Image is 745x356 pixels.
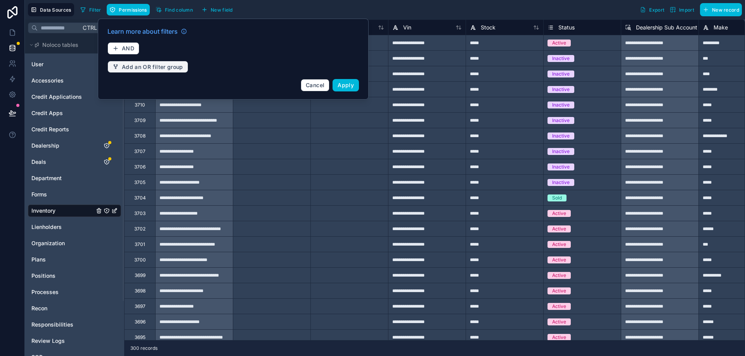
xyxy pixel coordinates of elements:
[31,337,65,345] span: Review Logs
[552,241,566,248] div: Active
[552,132,570,139] div: Inactive
[31,191,94,198] a: Forms
[637,3,667,16] button: Export
[134,210,146,217] div: 3703
[31,60,94,68] a: User
[552,101,570,108] div: Inactive
[134,148,146,155] div: 3707
[28,286,121,298] div: Processes
[552,148,570,155] div: Inactive
[31,321,94,328] a: Responsibilities
[89,7,101,13] span: Filter
[28,205,121,217] div: Inventory
[28,237,121,249] div: Organization
[31,207,55,215] span: Inventory
[153,4,196,15] button: Find column
[135,102,145,108] div: 3710
[31,272,94,280] a: Positions
[130,345,158,351] span: 300 records
[28,74,121,87] div: Accessories
[107,27,178,36] span: Learn more about filters
[552,287,566,294] div: Active
[552,256,566,263] div: Active
[552,55,570,62] div: Inactive
[31,207,94,215] a: Inventory
[697,3,742,16] a: New record
[122,64,183,71] span: Add an OR filter group
[31,60,43,68] span: User
[165,7,193,13] span: Find column
[31,93,82,101] span: Credit Applications
[552,179,570,186] div: Inactive
[28,3,74,16] button: Data Sources
[122,45,134,52] span: AND
[552,163,570,170] div: Inactive
[558,24,575,31] span: Status
[301,79,329,91] button: Cancel
[28,302,121,315] div: Recon
[134,133,146,139] div: 3708
[28,156,121,168] div: Deals
[552,303,566,310] div: Active
[31,223,62,231] span: Lienholders
[28,188,121,201] div: Forms
[77,4,104,15] button: Filter
[107,61,188,73] button: Add an OR filter group
[28,221,121,233] div: Lienholders
[199,4,236,15] button: New field
[28,123,121,136] div: Credit Reports
[31,288,59,296] span: Processes
[31,158,46,166] span: Deals
[135,272,146,279] div: 3699
[134,195,146,201] div: 3704
[134,164,146,170] div: 3706
[679,7,694,13] span: Import
[481,24,496,31] span: Stock
[28,40,116,50] button: Noloco tables
[333,79,359,91] button: Apply
[552,86,570,93] div: Inactive
[552,71,570,77] div: Inactive
[552,194,562,201] div: Sold
[31,337,94,345] a: Review Logs
[338,82,354,88] span: Apply
[31,239,94,247] a: Organization
[552,334,566,341] div: Active
[135,319,146,325] div: 3696
[31,174,62,182] span: Department
[403,24,411,31] span: Vin
[636,24,704,31] span: Dealership Sub Account ID
[31,239,65,247] span: Organization
[31,142,94,150] a: Dealership
[31,142,59,150] span: Dealership
[31,272,55,280] span: Positions
[31,256,94,263] a: Plans
[31,158,94,166] a: Deals
[31,93,94,101] a: Credit Applications
[134,257,146,263] div: 3700
[552,318,566,325] div: Active
[31,304,94,312] a: Recon
[134,226,146,232] div: 3702
[552,225,566,232] div: Active
[135,241,145,248] div: 3701
[107,4,152,15] a: Permissions
[31,109,63,117] span: Credit Apps
[649,7,664,13] span: Export
[31,126,69,133] span: Credit Reports
[82,23,98,33] span: Ctrl
[119,7,147,13] span: Permissions
[28,139,121,152] div: Dealership
[107,27,187,36] a: Learn more about filters
[31,304,47,312] span: Recon
[552,272,566,279] div: Active
[28,335,121,347] div: Review Logs
[552,210,566,217] div: Active
[28,253,121,266] div: Plans
[31,288,94,296] a: Processes
[42,41,78,49] span: Noloco tables
[107,42,139,55] button: AND
[31,223,94,231] a: Lienholders
[714,24,728,31] span: Make
[31,126,94,133] a: Credit Reports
